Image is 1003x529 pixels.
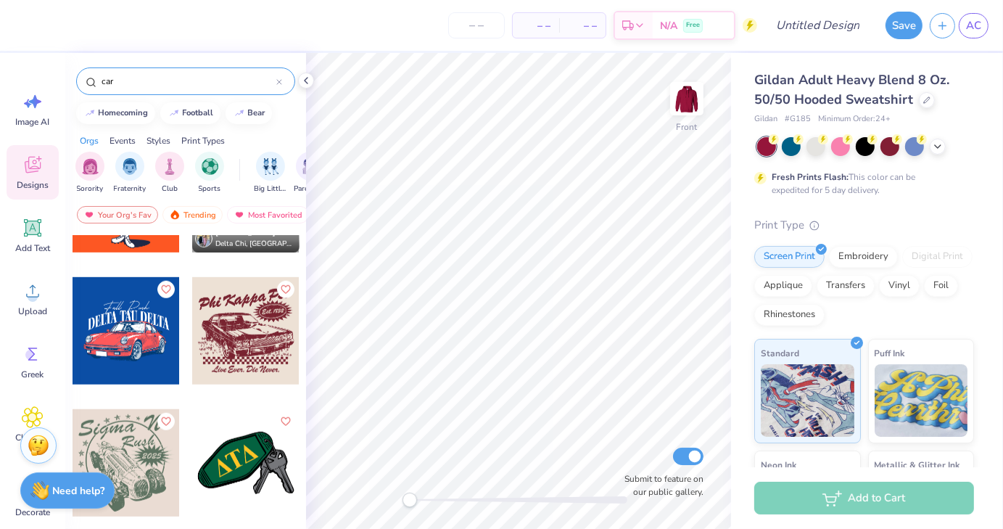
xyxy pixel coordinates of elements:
[162,184,178,194] span: Club
[761,457,796,472] span: Neon Ink
[302,158,319,175] img: Parent's Weekend Image
[902,246,973,268] div: Digital Print
[77,206,158,224] div: Your Org's Fav
[277,413,294,430] button: Like
[660,18,677,33] span: N/A
[234,210,245,220] img: most_fav.gif
[114,152,146,194] button: filter button
[155,152,184,194] button: filter button
[226,102,272,124] button: bear
[686,20,700,30] span: Free
[754,217,974,234] div: Print Type
[448,12,505,38] input: – –
[829,246,898,268] div: Embroidery
[168,109,180,118] img: trend_line.gif
[99,109,149,117] div: homecoming
[215,239,294,250] span: Delta Chi, [GEOGRAPHIC_DATA][US_STATE]
[959,13,988,38] a: AC
[277,281,294,298] button: Like
[80,134,99,147] div: Orgs
[160,102,220,124] button: football
[772,171,849,183] strong: Fresh Prints Flash:
[77,184,104,194] span: Sorority
[672,84,701,113] img: Front
[754,113,777,126] span: Gildan
[162,206,223,224] div: Trending
[761,364,854,437] img: Standard
[15,242,50,254] span: Add Text
[785,113,811,126] span: # G185
[157,413,175,430] button: Like
[202,158,218,175] img: Sports Image
[754,304,825,326] div: Rhinestones
[248,109,265,117] div: bear
[966,17,981,34] span: AC
[875,345,905,361] span: Puff Ink
[875,457,960,472] span: Metallic & Glitter Ink
[110,134,136,147] div: Events
[294,152,327,194] div: filter for Parent's Weekend
[114,152,146,194] div: filter for Fraternity
[817,275,875,297] div: Transfers
[114,184,146,194] span: Fraternity
[18,305,47,317] span: Upload
[157,281,175,298] button: Like
[100,74,276,89] input: Try "Alpha"
[294,184,327,194] span: Parent's Weekend
[886,12,922,39] button: Save
[234,109,245,118] img: trend_line.gif
[754,71,949,108] span: Gildan Adult Heavy Blend 8 Oz. 50/50 Hooded Sweatshirt
[761,345,799,361] span: Standard
[9,432,57,455] span: Clipart & logos
[924,275,958,297] div: Foil
[82,158,99,175] img: Sorority Image
[22,369,44,380] span: Greek
[254,152,287,194] div: filter for Big Little Reveal
[616,472,703,499] label: Submit to feature on our public gallery.
[75,152,104,194] div: filter for Sorority
[15,507,50,518] span: Decorate
[181,134,225,147] div: Print Types
[199,184,221,194] span: Sports
[294,152,327,194] button: filter button
[754,275,812,297] div: Applique
[195,152,224,194] div: filter for Sports
[254,184,287,194] span: Big Little Reveal
[875,364,968,437] img: Puff Ink
[677,120,698,134] div: Front
[263,158,278,175] img: Big Little Reveal Image
[772,171,950,197] div: This color can be expedited for 5 day delivery.
[155,152,184,194] div: filter for Club
[53,484,105,498] strong: Need help?
[568,18,597,33] span: – –
[183,109,214,117] div: football
[754,246,825,268] div: Screen Print
[254,152,287,194] button: filter button
[75,152,104,194] button: filter button
[76,102,155,124] button: homecoming
[83,210,95,220] img: most_fav.gif
[169,210,181,220] img: trending.gif
[818,113,891,126] span: Minimum Order: 24 +
[521,18,550,33] span: – –
[122,158,138,175] img: Fraternity Image
[162,158,178,175] img: Club Image
[879,275,920,297] div: Vinyl
[764,11,871,40] input: Untitled Design
[146,134,170,147] div: Styles
[17,179,49,191] span: Designs
[84,109,96,118] img: trend_line.gif
[195,152,224,194] button: filter button
[403,493,417,507] div: Accessibility label
[227,206,309,224] div: Most Favorited
[16,116,50,128] span: Image AI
